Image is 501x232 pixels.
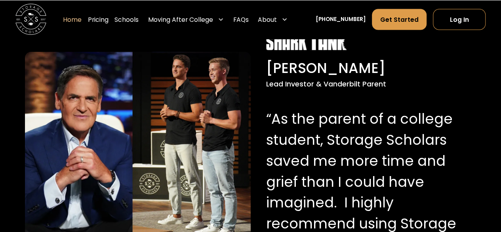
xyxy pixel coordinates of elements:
div: Moving After College [145,9,227,31]
img: Storage Scholars main logo [15,4,46,35]
a: Pricing [88,9,109,31]
a: Get Started [372,9,427,30]
a: [PHONE_NUMBER] [316,15,366,24]
a: Schools [114,9,139,31]
a: Home [63,9,82,31]
div: About [255,9,291,31]
div: [PERSON_NAME] [266,58,473,79]
img: Shark Tank white logo. [266,35,347,50]
a: FAQs [233,9,249,31]
div: Moving After College [148,15,213,24]
div: Lead Investor & Vanderbilt Parent [266,79,473,89]
div: About [258,15,277,24]
a: Log In [433,9,486,30]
